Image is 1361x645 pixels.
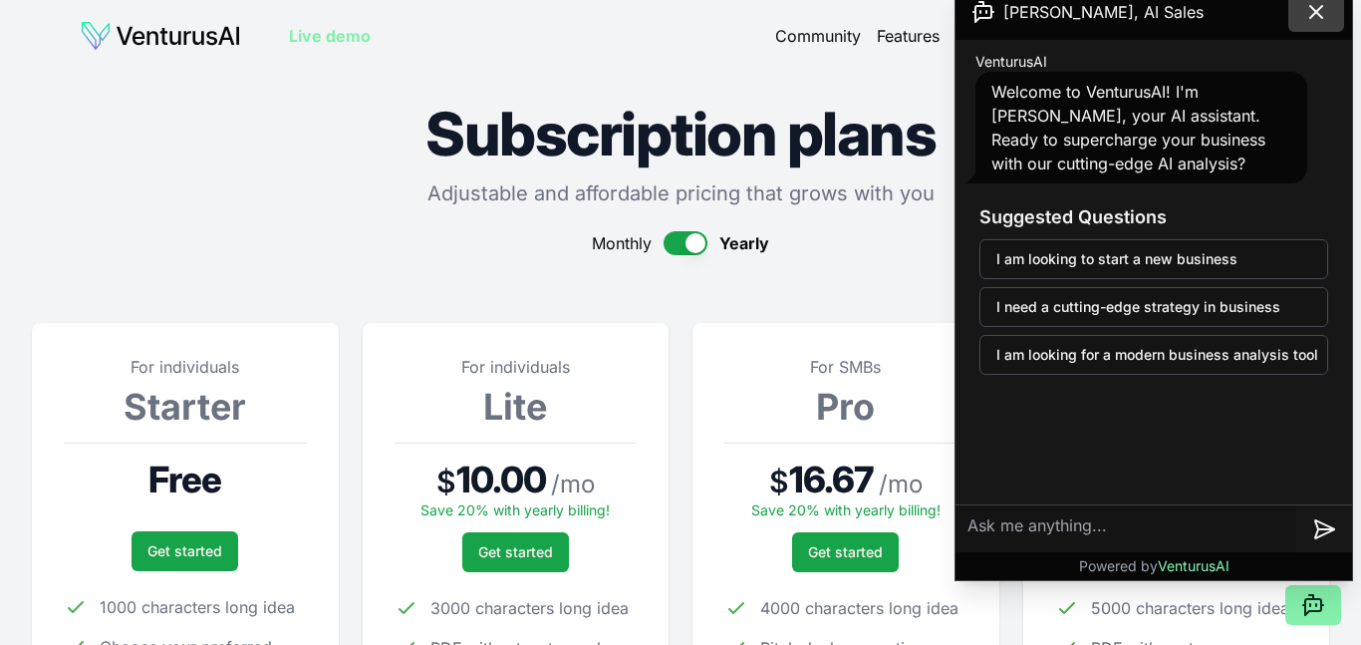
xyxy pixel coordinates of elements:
[775,24,861,48] a: Community
[456,460,547,499] span: 10.00
[979,239,1328,279] button: I am looking to start a new business
[879,469,923,500] span: / mo
[436,464,456,499] span: $
[724,355,967,379] p: For SMBs
[420,501,610,518] span: Save 20% with yearly billing!
[1158,557,1229,574] span: VenturusAI
[979,203,1328,231] h3: Suggested Questions
[462,532,569,572] a: Get started
[395,355,638,379] p: For individuals
[991,82,1265,173] span: Welcome to VenturusAI! I'm [PERSON_NAME], your AI assistant. Ready to supercharge your business w...
[1091,596,1289,620] span: 5000 characters long idea
[1079,556,1229,576] p: Powered by
[719,231,769,255] span: Yearly
[32,179,1329,207] p: Adjustable and affordable pricing that grows with you
[789,460,875,499] span: 16.67
[975,52,1047,72] span: VenturusAI
[132,531,238,571] a: Get started
[979,287,1328,327] button: I need a cutting-edge strategy in business
[395,387,638,427] h3: Lite
[769,464,789,499] span: $
[751,501,941,518] span: Save 20% with yearly billing!
[64,355,307,379] p: For individuals
[148,460,221,499] span: Free
[792,532,899,572] a: Get started
[64,387,307,427] h3: Starter
[877,24,940,48] a: Features
[592,231,652,255] span: Monthly
[32,104,1329,163] h1: Subscription plans
[80,20,241,52] img: logo
[979,335,1328,375] button: I am looking for a modern business analysis tool
[430,596,629,620] span: 3000 characters long idea
[760,596,958,620] span: 4000 characters long idea
[289,24,371,48] a: Live demo
[724,387,967,427] h3: Pro
[100,595,295,619] span: 1000 characters long idea
[551,469,595,500] span: / mo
